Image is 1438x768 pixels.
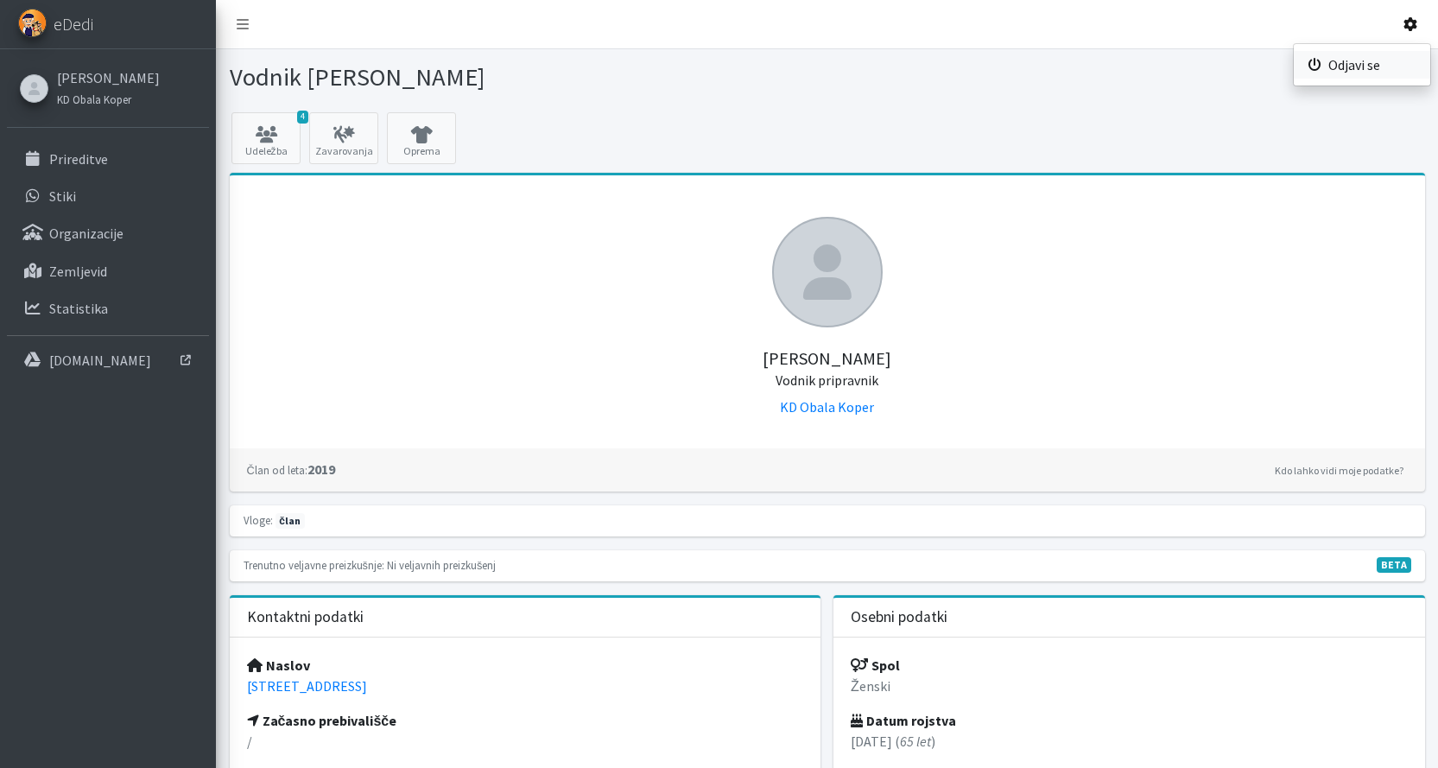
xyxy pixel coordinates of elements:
[247,460,335,478] strong: 2019
[851,731,1408,752] p: [DATE] ( )
[7,343,209,378] a: [DOMAIN_NAME]
[247,712,397,729] strong: Začasno prebivališče
[54,11,93,37] span: eDedi
[49,150,108,168] p: Prireditve
[851,608,947,626] h3: Osebni podatki
[247,657,310,674] strong: Naslov
[49,187,76,205] p: Stiki
[57,92,131,106] small: KD Obala Koper
[231,112,301,164] a: 4 Udeležba
[247,677,367,695] a: [STREET_ADDRESS]
[851,657,900,674] strong: Spol
[7,291,209,326] a: Statistika
[7,254,209,289] a: Zemljevid
[49,263,107,280] p: Zemljevid
[776,371,878,389] small: Vodnik pripravnik
[230,62,821,92] h1: Vodnik [PERSON_NAME]
[851,712,956,729] strong: Datum rojstva
[244,513,273,527] small: Vloge:
[276,513,305,529] span: član
[900,733,931,750] em: 65 let
[18,9,47,37] img: eDedi
[780,398,874,416] a: KD Obala Koper
[387,112,456,164] a: Oprema
[1377,557,1411,573] span: V fazi razvoja
[247,463,307,477] small: Član od leta:
[244,558,384,572] small: Trenutno veljavne preizkušnje:
[1270,460,1408,481] a: Kdo lahko vidi moje podatke?
[7,179,209,213] a: Stiki
[49,225,124,242] p: Organizacije
[49,352,151,369] p: [DOMAIN_NAME]
[1294,51,1430,79] a: Odjavi se
[387,558,496,572] small: Ni veljavnih preizkušenj
[247,608,364,626] h3: Kontaktni podatki
[57,67,160,88] a: [PERSON_NAME]
[49,300,108,317] p: Statistika
[309,112,378,164] a: Zavarovanja
[7,142,209,176] a: Prireditve
[7,216,209,251] a: Organizacije
[247,731,804,752] p: /
[247,327,1408,390] h5: [PERSON_NAME]
[57,88,160,109] a: KD Obala Koper
[851,676,1408,696] p: Ženski
[297,111,308,124] span: 4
